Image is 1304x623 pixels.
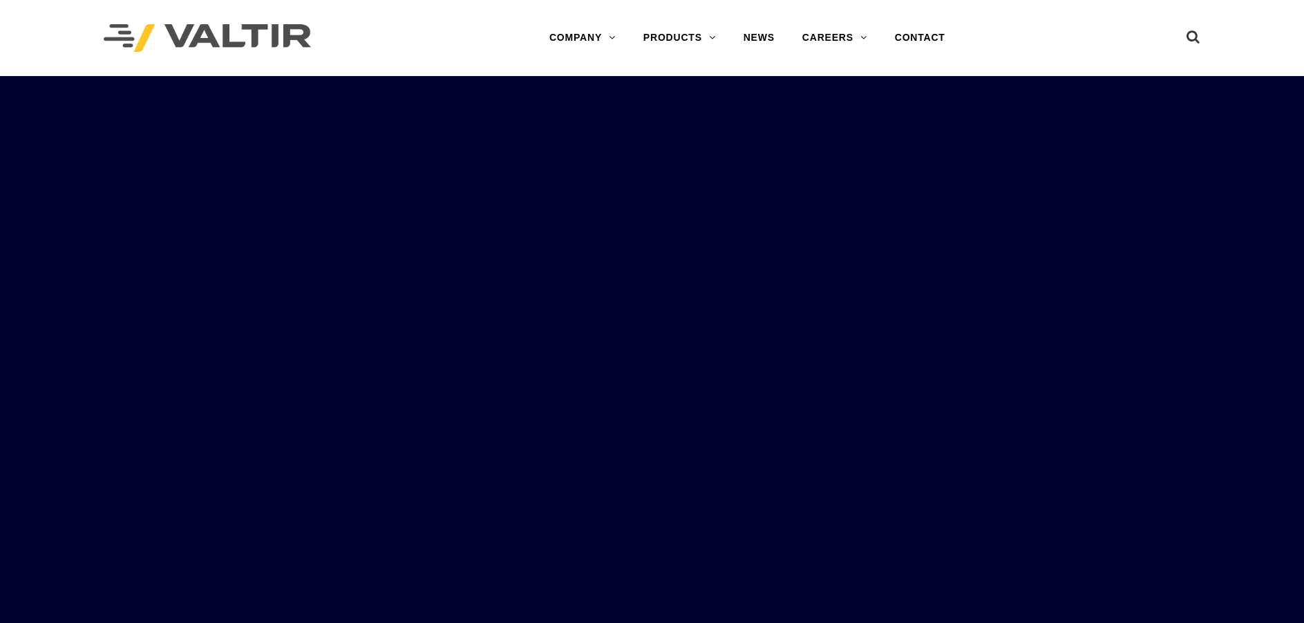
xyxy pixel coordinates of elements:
a: NEWS [730,24,788,52]
a: COMPANY [536,24,630,52]
a: PRODUCTS [630,24,730,52]
a: CAREERS [788,24,881,52]
img: Valtir [104,24,311,53]
a: CONTACT [881,24,959,52]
